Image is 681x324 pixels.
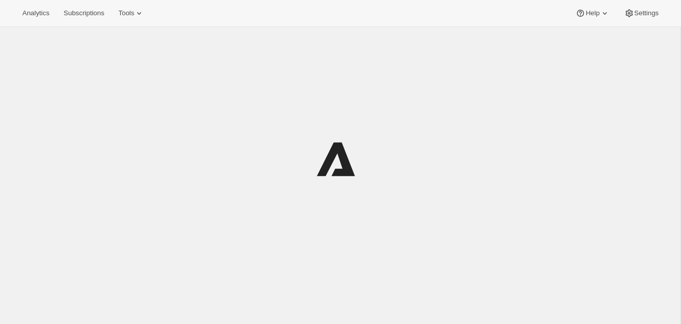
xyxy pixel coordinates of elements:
span: Settings [634,9,659,17]
button: Subscriptions [57,6,110,20]
button: Tools [112,6,150,20]
span: Help [586,9,599,17]
button: Analytics [16,6,55,20]
span: Analytics [22,9,49,17]
span: Tools [118,9,134,17]
button: Help [569,6,615,20]
button: Settings [618,6,665,20]
span: Subscriptions [63,9,104,17]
